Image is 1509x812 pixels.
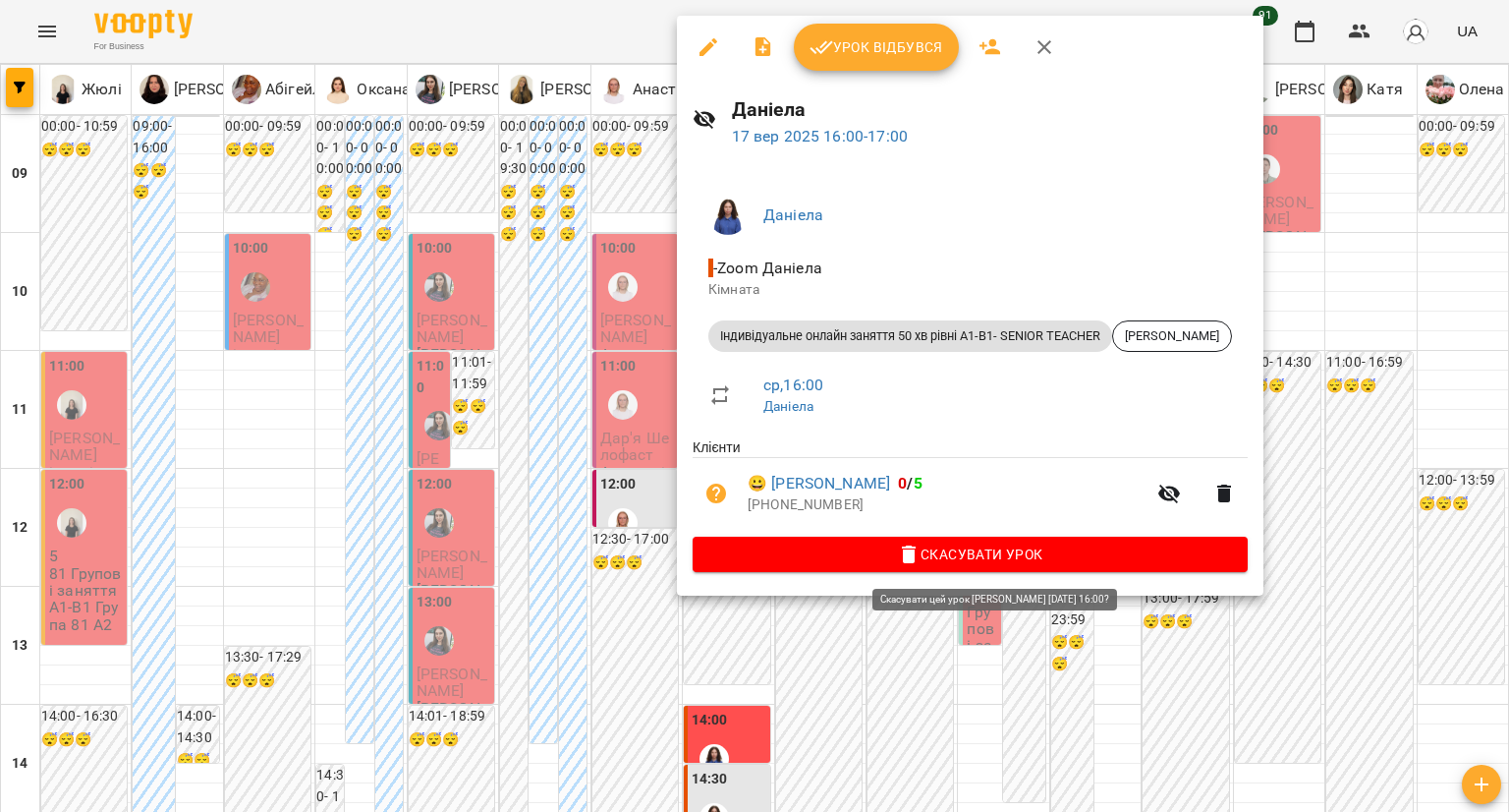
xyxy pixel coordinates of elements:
p: Кімната [708,280,1232,300]
span: - Zoom Даніела [708,259,826,277]
a: 😀 [PERSON_NAME] [748,472,890,495]
a: ср , 16:00 [763,376,823,394]
span: 5 [914,474,922,493]
a: Даніела [763,205,823,224]
button: Візит ще не сплачено. Додати оплату? [693,470,740,517]
span: Урок відбувся [810,35,943,59]
span: Скасувати Урок [708,543,1232,566]
img: 896d7bd98bada4a398fcb6f6c121a1d1.png [708,196,748,235]
span: [PERSON_NAME] [1113,327,1231,345]
p: [PHONE_NUMBER] [748,495,1146,515]
button: Скасувати Урок [693,537,1248,572]
h6: Даніела [732,94,1248,125]
span: 0 [898,474,907,493]
div: [PERSON_NAME] [1112,320,1232,352]
span: Індивідуальне онлайн заняття 50 хв рівні А1-В1- SENIOR TEACHER [708,327,1112,345]
button: Урок відбувся [794,24,959,71]
a: 17 вер 2025 16:00-17:00 [732,127,908,145]
a: Даніела [763,398,813,414]
b: / [898,474,922,493]
ul: Клієнти [693,437,1248,536]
